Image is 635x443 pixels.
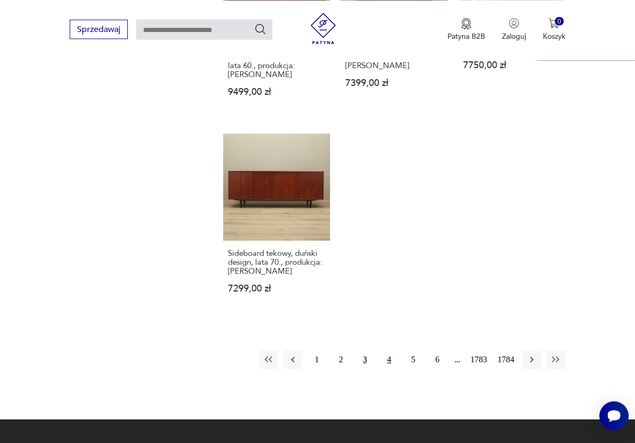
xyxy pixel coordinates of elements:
[599,401,629,430] iframe: Smartsupp widget button
[495,350,517,369] button: 1784
[502,31,526,41] p: Zaloguj
[380,350,399,369] button: 4
[308,13,339,44] img: Patyna - sklep z meblami i dekoracjami vintage
[356,350,375,369] button: 3
[70,26,128,34] a: Sprzedawaj
[332,350,351,369] button: 2
[345,44,443,70] h3: Highboard tekowy, duński design, lata 60., produkcja: [PERSON_NAME]
[447,18,485,41] button: Patyna B2B
[228,88,325,96] p: 9499,00 zł
[228,44,325,79] h3: Komplet trzech regałów tekowych, duński design, lata 60., produkcja: [PERSON_NAME]
[555,17,564,26] div: 0
[428,350,447,369] button: 6
[543,31,565,41] p: Koszyk
[308,350,326,369] button: 1
[447,31,485,41] p: Patyna B2B
[468,350,490,369] button: 1783
[345,79,443,88] p: 7399,00 zł
[223,134,330,314] a: Sideboard tekowy, duński design, lata 70., produkcja: WestergaardSideboard tekowy, duński design,...
[543,18,565,41] button: 0Koszyk
[254,23,267,35] button: Szukaj
[549,18,559,28] img: Ikona koszyka
[502,18,526,41] button: Zaloguj
[404,350,423,369] button: 5
[70,19,128,39] button: Sprzedawaj
[509,18,519,28] img: Ikonka użytkownika
[447,18,485,41] a: Ikona medaluPatyna B2B
[228,249,325,276] h3: Sideboard tekowy, duński design, lata 70., produkcja: [PERSON_NAME]
[463,61,561,70] p: 7750,00 zł
[228,284,325,293] p: 7299,00 zł
[461,18,472,29] img: Ikona medalu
